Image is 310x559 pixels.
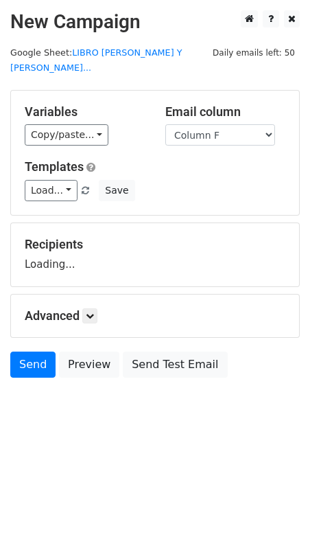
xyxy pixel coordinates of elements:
[25,124,108,146] a: Copy/paste...
[10,47,182,73] small: Google Sheet:
[25,104,145,119] h5: Variables
[10,352,56,378] a: Send
[165,104,285,119] h5: Email column
[208,45,300,60] span: Daily emails left: 50
[25,237,285,252] h5: Recipients
[10,10,300,34] h2: New Campaign
[25,237,285,273] div: Loading...
[59,352,119,378] a: Preview
[99,180,134,201] button: Save
[208,47,300,58] a: Daily emails left: 50
[25,180,77,201] a: Load...
[25,308,285,323] h5: Advanced
[123,352,227,378] a: Send Test Email
[25,159,84,174] a: Templates
[10,47,182,73] a: LIBRO [PERSON_NAME] Y [PERSON_NAME]...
